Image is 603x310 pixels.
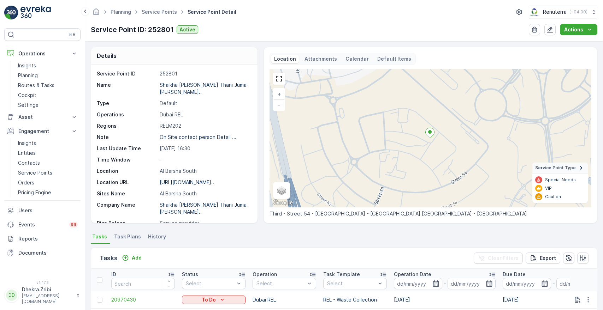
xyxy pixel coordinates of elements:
[97,122,157,129] p: Regions
[186,8,238,16] span: Service Point Detail
[177,25,198,34] button: Active
[4,203,81,218] a: Users
[444,279,446,288] p: -
[564,26,583,33] p: Actions
[4,286,81,304] button: DDDhekra.Zribi[EMAIL_ADDRESS][DOMAIN_NAME]
[160,190,250,197] p: Al Barsha South
[4,47,81,61] button: Operations
[526,253,560,264] button: Export
[97,100,157,107] p: Type
[320,291,390,308] td: REL - Waste Collection
[390,291,499,308] td: [DATE]
[394,271,431,278] p: Operation Date
[18,140,36,147] p: Insights
[97,168,157,175] p: Location
[4,246,81,260] a: Documents
[20,6,51,20] img: logo_light-DOdMpM7g.png
[18,159,40,166] p: Contacts
[4,232,81,246] a: Reports
[97,201,157,215] p: Company Name
[270,210,591,217] p: Third - Street 54 - [GEOGRAPHIC_DATA] - [GEOGRAPHIC_DATA] [GEOGRAPHIC_DATA] - [GEOGRAPHIC_DATA]
[4,110,81,124] button: Asset
[114,233,141,240] span: Task Plans
[160,179,214,185] p: [URL][DOMAIN_NAME]..
[278,91,281,97] span: +
[160,111,250,118] p: Dubai REL
[532,163,588,174] summary: Service Point Type
[18,128,66,135] p: Engagement
[15,138,81,148] a: Insights
[18,169,52,176] p: Service Points
[345,55,369,62] p: Calendar
[97,134,157,141] p: Note
[274,89,284,99] a: Zoom In
[111,278,175,289] input: Search
[160,220,250,227] p: Service provider
[569,9,587,15] p: ( +04:00 )
[160,168,250,175] p: Al Barsha South
[274,183,289,198] a: Layers
[202,296,216,303] p: To Do
[488,255,519,262] p: Clear Filters
[18,221,65,228] p: Events
[97,220,157,227] p: Bins Belong
[540,255,556,262] p: Export
[97,145,157,152] p: Last Update Time
[100,253,118,263] p: Tasks
[18,62,36,69] p: Insights
[15,80,81,90] a: Routes & Tasks
[15,90,81,100] a: Cockpit
[15,178,81,188] a: Orders
[274,73,284,84] a: View Fullscreen
[97,111,157,118] p: Operations
[4,6,18,20] img: logo
[91,24,174,35] p: Service Point ID: 252801
[503,271,526,278] p: Due Date
[15,168,81,178] a: Service Points
[545,186,552,191] p: VIP
[97,179,157,186] p: Location URL
[503,278,551,289] input: dd/mm/yyyy
[4,218,81,232] a: Events99
[18,50,66,57] p: Operations
[18,82,54,89] p: Routes & Tasks
[69,32,76,37] p: ⌘B
[543,8,567,16] p: Renuterra
[111,9,131,15] a: Planning
[18,207,78,214] p: Users
[182,296,246,304] button: To Do
[274,99,284,110] a: Zoom Out
[160,156,250,163] p: -
[545,177,576,183] p: Special Needs
[4,280,81,285] span: v 1.47.3
[529,8,540,16] img: Screenshot_2024-07-26_at_13.33.01.png
[160,82,247,95] p: Shaikha [PERSON_NAME] Thani Juma [PERSON_NAME]..
[111,296,175,303] a: 20970430
[160,202,247,215] p: Shaikha [PERSON_NAME] Thani Juma [PERSON_NAME]..
[142,9,177,15] a: Service Points
[22,293,73,304] p: [EMAIL_ADDRESS][DOMAIN_NAME]
[18,179,34,186] p: Orders
[22,286,73,293] p: Dhekra.Zribi
[119,254,144,262] button: Add
[327,280,376,287] p: Select
[249,291,320,308] td: Dubai REL
[160,122,250,129] p: RELM202
[182,271,198,278] p: Status
[160,134,236,140] p: On Site contact person Detail ...
[71,222,76,227] p: 99
[15,71,81,80] a: Planning
[323,271,360,278] p: Task Template
[271,198,295,207] a: Open this area in Google Maps (opens a new window)
[545,194,561,200] p: Caution
[92,233,107,240] span: Tasks
[160,100,250,107] p: Default
[160,145,250,152] p: [DATE] 16:30
[97,156,157,163] p: Time Window
[15,148,81,158] a: Entities
[97,51,117,60] p: Details
[18,249,78,256] p: Documents
[394,278,442,289] input: dd/mm/yyyy
[92,11,100,17] a: Homepage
